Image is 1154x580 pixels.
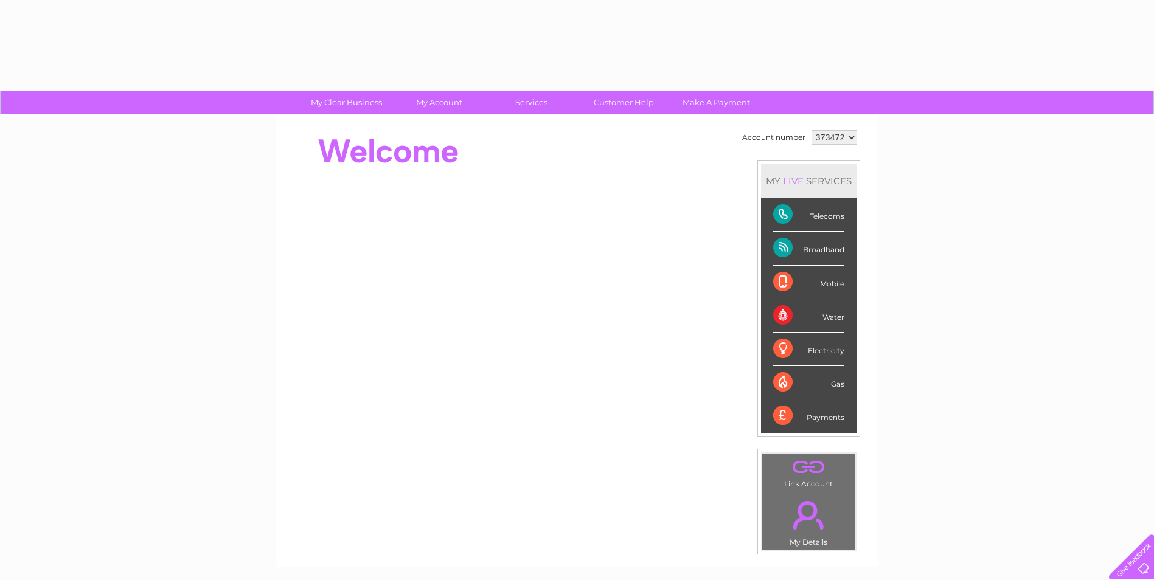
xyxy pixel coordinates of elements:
div: Electricity [773,333,844,366]
div: MY SERVICES [761,164,857,198]
div: Water [773,299,844,333]
a: Services [481,91,582,114]
a: . [765,494,852,536]
div: LIVE [780,175,806,187]
div: Broadband [773,232,844,265]
a: My Clear Business [296,91,397,114]
a: . [765,457,852,478]
div: Gas [773,366,844,399]
td: Link Account [762,453,856,491]
td: My Details [762,491,856,550]
div: Mobile [773,266,844,299]
a: Make A Payment [666,91,766,114]
div: Telecoms [773,198,844,232]
a: Customer Help [574,91,674,114]
a: My Account [389,91,489,114]
td: Account number [739,127,808,148]
div: Payments [773,399,844,432]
